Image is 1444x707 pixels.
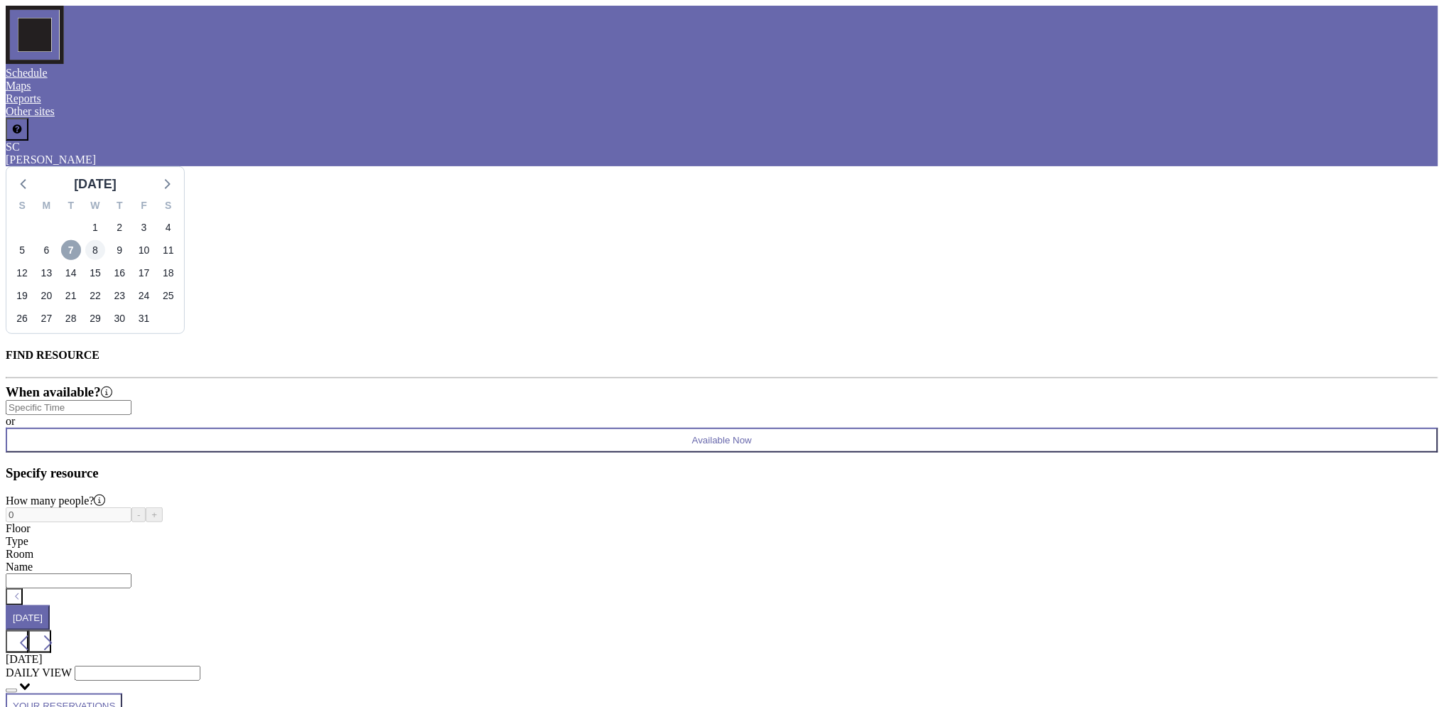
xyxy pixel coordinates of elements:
span: SC [6,141,20,153]
button: [DATE] [6,605,50,630]
span: Monday, October 27, 2025 [36,308,56,328]
span: Sunday, October 12, 2025 [12,263,32,283]
div: T [59,198,83,216]
div: T [107,198,131,216]
span: Saturday, October 4, 2025 [158,217,178,237]
h4: FIND RESOURCE [6,349,1438,362]
span: Friday, October 3, 2025 [134,217,154,237]
input: Search for option [75,666,200,681]
label: Name [6,561,33,573]
button: - [131,507,146,522]
span: Sunday, October 5, 2025 [12,240,32,260]
span: Thursday, October 16, 2025 [109,263,129,283]
label: Type [6,535,28,547]
span: Wednesday, October 1, 2025 [85,217,105,237]
div: W [83,198,107,216]
span: Friday, October 17, 2025 [134,263,154,283]
span: Wednesday, October 8, 2025 [85,240,105,260]
span: Tuesday, October 7, 2025 [61,240,81,260]
span: Sunday, October 26, 2025 [12,308,32,328]
span: Friday, October 31, 2025 [134,308,154,328]
span: Tuesday, October 21, 2025 [61,286,81,306]
span: or [6,415,15,427]
span: Tuesday, October 28, 2025 [61,308,81,328]
span: [DATE] [6,653,43,665]
span: Thursday, October 30, 2025 [109,308,129,328]
span: Room [6,548,33,560]
span: Wednesday, October 15, 2025 [85,263,105,283]
span: Wednesday, October 29, 2025 [85,308,105,328]
div: Search for option [6,573,1438,588]
div: M [34,198,58,216]
button: Available Now [6,428,1438,453]
button: + [146,507,163,522]
span: Thursday, October 23, 2025 [109,286,129,306]
span: Thursday, October 2, 2025 [109,217,129,237]
div: S [156,198,180,216]
span: Monday, October 13, 2025 [36,263,56,283]
div: [DATE] [74,174,117,194]
div: F [131,198,156,216]
h3: Specify resource [6,465,1438,481]
span: Friday, October 10, 2025 [134,240,154,260]
input: Search for option [6,400,131,415]
span: Monday, October 20, 2025 [36,286,56,306]
span: Tuesday, October 14, 2025 [61,263,81,283]
span: Sunday, October 19, 2025 [12,286,32,306]
input: Search for option [6,573,131,588]
div: Search for option [6,400,1438,415]
span: Saturday, October 25, 2025 [158,286,178,306]
span: [PERSON_NAME] [6,153,96,166]
span: Friday, October 24, 2025 [134,286,154,306]
span: Saturday, October 11, 2025 [158,240,178,260]
div: S [10,198,34,216]
a: Reports [6,92,41,104]
span: Available Now [692,435,752,446]
span: DAILY VIEW [6,666,72,679]
span: Monday, October 6, 2025 [36,240,56,260]
span: Thursday, October 9, 2025 [109,240,129,260]
label: Floor [6,522,31,534]
div: Search for option [6,666,1438,693]
span: Saturday, October 18, 2025 [158,263,178,283]
span: Wednesday, October 22, 2025 [85,286,105,306]
a: Other sites [6,105,55,117]
label: How many people? [6,495,105,507]
button: Clear Selected [6,689,17,693]
a: Maps [6,80,31,92]
img: organization-logo [6,6,64,64]
a: Schedule [6,67,48,79]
